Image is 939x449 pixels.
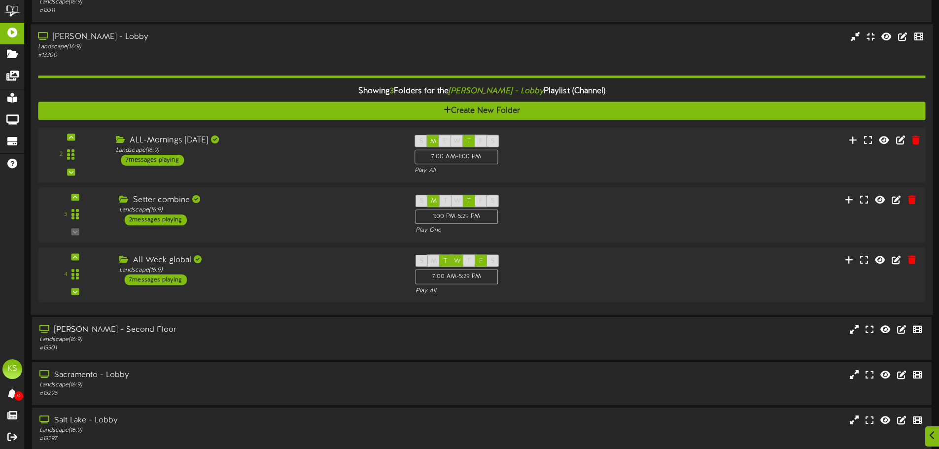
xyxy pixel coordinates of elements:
div: # 13300 [38,52,399,60]
div: Landscape ( 16:9 ) [38,43,399,51]
div: Play One [416,227,623,235]
span: W [454,258,461,265]
div: Landscape ( 16:9 ) [119,207,400,215]
span: T [467,138,471,145]
div: 1:00 PM - 5:29 PM [416,210,498,224]
div: 7 messages playing [121,155,184,166]
div: Showing Folders for the Playlist (Channel) [31,81,933,102]
span: T [467,198,471,205]
div: KS [2,359,22,379]
span: 0 [14,391,23,401]
span: 3 [390,87,394,96]
span: S [420,258,423,265]
div: Landscape ( 16:9 ) [119,266,400,275]
span: M [431,198,437,205]
div: 7:00 AM - 1:00 PM [415,150,498,165]
div: ALL-Mornings [DATE] [116,135,400,146]
span: F [479,258,483,265]
span: M [430,138,436,145]
div: # 13311 [39,6,399,15]
span: F [479,198,483,205]
div: Landscape ( 16:9 ) [39,336,399,344]
div: 7:00 AM - 5:29 PM [416,270,498,284]
div: Landscape ( 16:9 ) [116,146,400,155]
div: Landscape ( 16:9 ) [39,426,399,435]
span: T [444,198,447,205]
button: Create New Folder [38,102,925,120]
span: S [491,258,494,265]
span: W [453,138,460,145]
span: S [419,138,423,145]
span: T [443,138,447,145]
span: F [479,138,483,145]
div: 7 messages playing [124,275,186,285]
div: # 13295 [39,389,399,398]
div: [PERSON_NAME] - Second Floor [39,324,399,336]
span: M [431,258,437,265]
div: All Week global [119,255,400,266]
span: W [454,198,461,205]
div: # 13301 [39,344,399,352]
div: # 13297 [39,435,399,443]
span: S [491,198,494,205]
span: T [444,258,447,265]
div: 2 messages playing [124,215,186,226]
span: T [467,258,471,265]
i: [PERSON_NAME] - Lobby [449,87,544,96]
div: Play All [416,287,623,295]
div: Setter combine [119,195,400,207]
div: Play All [415,167,624,175]
div: Sacramento - Lobby [39,370,399,381]
div: [PERSON_NAME] - Lobby [38,32,399,43]
span: S [420,198,423,205]
span: S [491,138,494,145]
div: Salt Lake - Lobby [39,415,399,426]
div: Landscape ( 16:9 ) [39,381,399,389]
